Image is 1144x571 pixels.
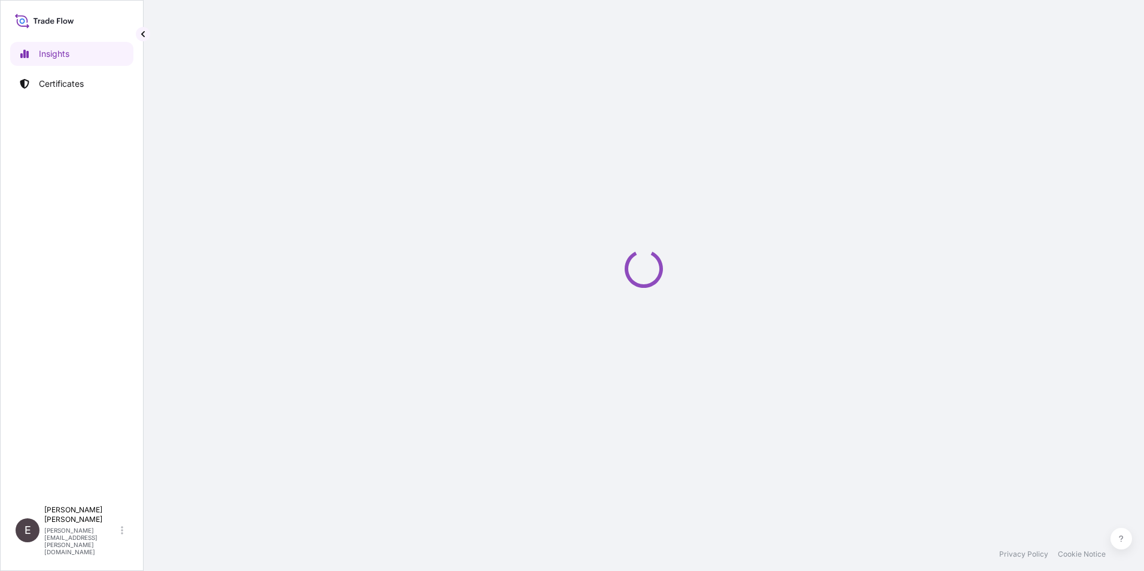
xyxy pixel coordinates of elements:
[39,48,69,60] p: Insights
[44,527,118,555] p: [PERSON_NAME][EMAIL_ADDRESS][PERSON_NAME][DOMAIN_NAME]
[10,72,133,96] a: Certificates
[44,505,118,524] p: [PERSON_NAME] [PERSON_NAME]
[1058,549,1106,559] a: Cookie Notice
[25,524,31,536] span: E
[10,42,133,66] a: Insights
[39,78,84,90] p: Certificates
[999,549,1048,559] a: Privacy Policy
